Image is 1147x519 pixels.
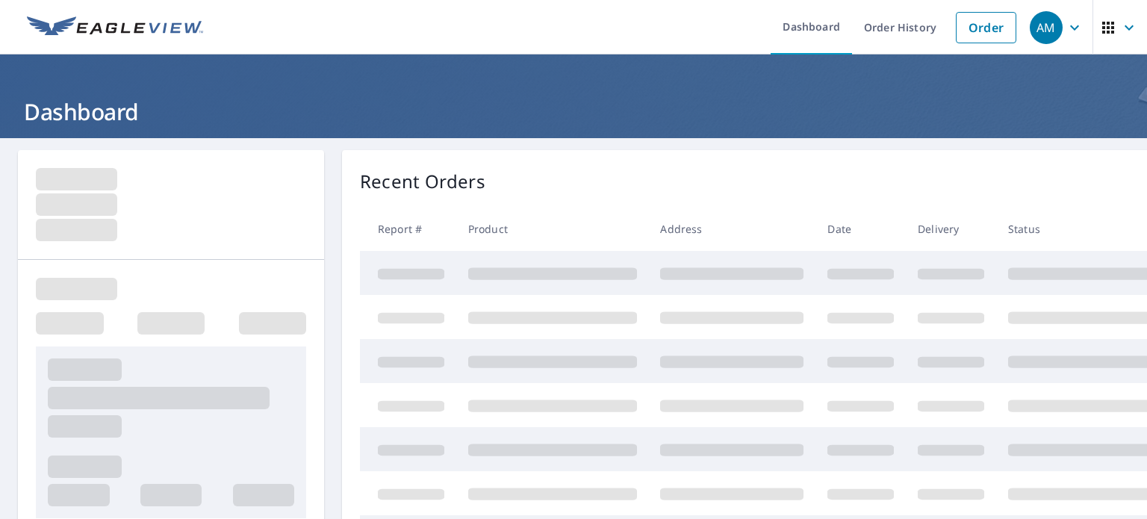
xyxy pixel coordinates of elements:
[906,207,996,251] th: Delivery
[360,207,456,251] th: Report #
[360,168,485,195] p: Recent Orders
[27,16,203,39] img: EV Logo
[648,207,815,251] th: Address
[456,207,649,251] th: Product
[956,12,1016,43] a: Order
[18,96,1129,127] h1: Dashboard
[1030,11,1063,44] div: AM
[815,207,906,251] th: Date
